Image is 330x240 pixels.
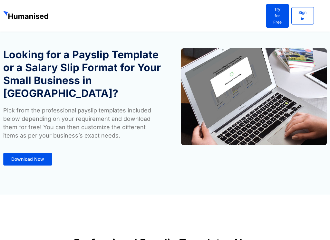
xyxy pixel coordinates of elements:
[266,4,289,28] a: Try for Free
[3,106,162,140] p: Pick from the professional payslip templates included below depending on your requirement and dow...
[3,153,52,166] a: Download Now
[3,48,162,100] h1: Looking for a Payslip Template or a Salary Slip Format for Your Small Business in [GEOGRAPHIC_DATA]?
[3,11,50,21] img: GetHumanised Logo
[11,157,44,161] span: Download Now
[291,7,314,24] a: Sign In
